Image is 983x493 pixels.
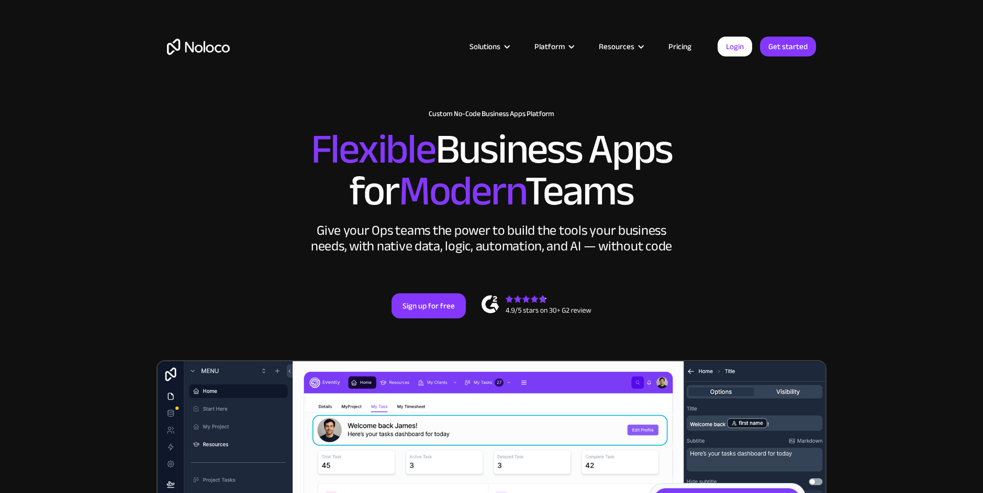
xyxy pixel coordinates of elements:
a: home [167,39,230,55]
div: Resources [586,40,655,53]
div: Platform [534,40,565,53]
a: Get started [760,37,816,56]
div: Solutions [470,40,500,53]
a: Sign up for free [392,293,466,318]
span: Modern [399,152,525,230]
span: Flexible [311,110,435,188]
div: Platform [521,40,586,53]
a: Pricing [655,40,705,53]
h2: Business Apps for Teams [167,129,816,212]
div: Give your Ops teams the power to build the tools your business needs, with native data, logic, au... [308,223,675,254]
h1: Custom No-Code Business Apps Platform [167,110,816,118]
a: Login [718,37,752,56]
div: Solutions [456,40,521,53]
div: Resources [599,40,634,53]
